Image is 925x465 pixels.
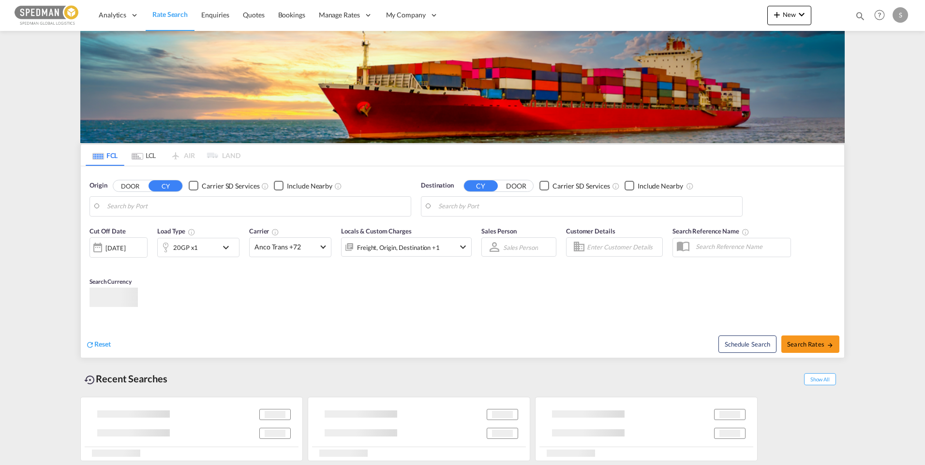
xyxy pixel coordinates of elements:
span: Anco Trans +72 [254,242,317,252]
span: Carrier [249,227,279,235]
span: Bookings [278,11,305,19]
button: Search Ratesicon-arrow-right [781,335,839,353]
div: S [893,7,908,23]
md-icon: Unchecked: Search for CY (Container Yard) services for all selected carriers.Checked : Search for... [261,182,269,190]
img: c12ca350ff1b11efb6b291369744d907.png [15,4,80,26]
md-icon: icon-chevron-down [220,242,237,253]
md-tab-item: LCL [124,145,163,166]
span: Origin [90,181,107,190]
span: New [771,11,807,18]
div: 20GP x1 [173,241,198,254]
span: Reset [94,340,111,348]
button: DOOR [499,180,533,191]
span: Search Currency [90,278,132,285]
span: Quotes [243,11,264,19]
md-icon: icon-chevron-down [457,241,469,253]
md-datepicker: Select [90,257,97,270]
md-tab-item: FCL [86,145,124,166]
div: [DATE] [105,244,125,252]
div: 20GP x1icon-chevron-down [157,238,239,257]
input: Search by Port [107,199,406,214]
md-icon: Your search will be saved by the below given name [742,228,749,236]
div: Origin DOOR CY Checkbox No InkUnchecked: Search for CY (Container Yard) services for all selected... [81,166,844,358]
button: icon-plus 400-fgNewicon-chevron-down [767,6,811,25]
md-icon: Unchecked: Search for CY (Container Yard) services for all selected carriers.Checked : Search for... [612,182,620,190]
md-icon: icon-chevron-down [796,9,807,20]
div: Recent Searches [80,368,171,390]
div: Carrier SD Services [552,181,610,191]
span: Show All [804,373,836,385]
div: Carrier SD Services [202,181,259,191]
img: LCL+%26+FCL+BACKGROUND.png [80,31,845,143]
span: My Company [386,10,426,20]
span: Destination [421,181,454,190]
div: Freight Origin Destination Factory Stuffing [357,241,440,254]
md-icon: icon-magnify [855,11,865,21]
span: Customer Details [566,227,615,235]
button: Note: By default Schedule search will only considerorigin ports, destination ports and cut off da... [718,335,776,353]
span: Cut Off Date [90,227,126,235]
md-icon: icon-backup-restore [84,374,96,386]
button: CY [464,180,498,191]
md-icon: Unchecked: Ignores neighbouring ports when fetching rates.Checked : Includes neighbouring ports w... [334,182,342,190]
span: Help [871,7,888,23]
input: Search by Port [438,199,737,214]
span: Analytics [99,10,126,20]
md-icon: icon-refresh [86,340,94,349]
span: Manage Rates [319,10,360,20]
div: icon-refreshReset [86,339,111,350]
md-icon: The selected Trucker/Carrierwill be displayed in the rate results If the rates are from another f... [271,228,279,236]
div: Freight Origin Destination Factory Stuffingicon-chevron-down [341,237,472,257]
md-checkbox: Checkbox No Ink [274,181,332,191]
div: Include Nearby [287,181,332,191]
md-checkbox: Checkbox No Ink [539,181,610,191]
input: Enter Customer Details [587,240,659,254]
span: Sales Person [481,227,517,235]
div: Include Nearby [638,181,683,191]
md-icon: icon-information-outline [188,228,195,236]
span: Search Reference Name [672,227,749,235]
div: Help [871,7,893,24]
md-icon: Unchecked: Ignores neighbouring ports when fetching rates.Checked : Includes neighbouring ports w... [686,182,694,190]
span: Load Type [157,227,195,235]
div: [DATE] [90,237,148,258]
md-select: Sales Person [502,240,539,254]
md-pagination-wrapper: Use the left and right arrow keys to navigate between tabs [86,145,240,166]
span: Rate Search [152,10,188,18]
span: Enquiries [201,11,229,19]
span: Locals & Custom Charges [341,227,412,235]
md-icon: icon-plus 400-fg [771,9,783,20]
button: CY [149,180,182,191]
input: Search Reference Name [691,239,791,254]
md-checkbox: Checkbox No Ink [189,181,259,191]
md-checkbox: Checkbox No Ink [625,181,683,191]
button: DOOR [113,180,147,191]
md-icon: icon-arrow-right [827,342,834,349]
div: icon-magnify [855,11,865,25]
span: Search Rates [787,340,834,348]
